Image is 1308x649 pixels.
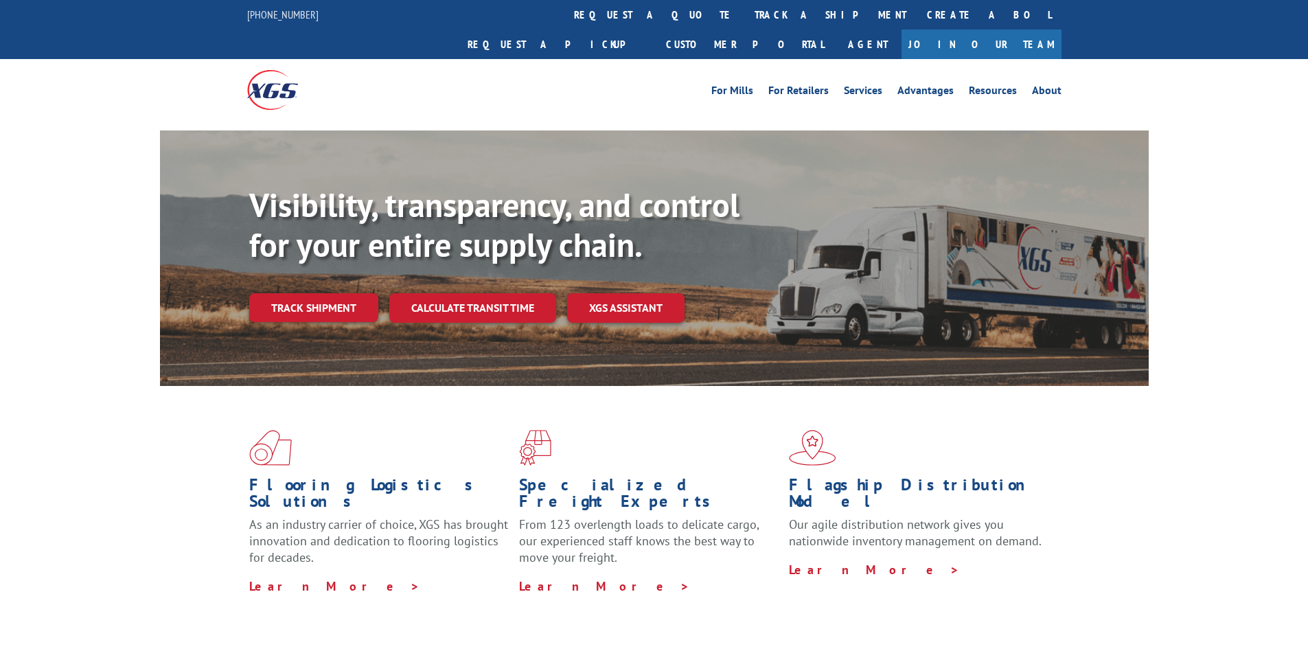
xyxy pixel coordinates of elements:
a: Agent [834,30,902,59]
p: From 123 overlength loads to delicate cargo, our experienced staff knows the best way to move you... [519,516,779,578]
a: Join Our Team [902,30,1062,59]
a: Learn More > [789,562,960,578]
b: Visibility, transparency, and control for your entire supply chain. [249,183,739,266]
a: Request a pickup [457,30,656,59]
a: For Mills [711,85,753,100]
a: [PHONE_NUMBER] [247,8,319,21]
a: XGS ASSISTANT [567,293,685,323]
a: Advantages [897,85,954,100]
a: Customer Portal [656,30,834,59]
a: About [1032,85,1062,100]
img: xgs-icon-focused-on-flooring-red [519,430,551,466]
a: For Retailers [768,85,829,100]
a: Resources [969,85,1017,100]
a: Services [844,85,882,100]
img: xgs-icon-total-supply-chain-intelligence-red [249,430,292,466]
span: Our agile distribution network gives you nationwide inventory management on demand. [789,516,1042,549]
a: Learn More > [249,578,420,594]
span: As an industry carrier of choice, XGS has brought innovation and dedication to flooring logistics... [249,516,508,565]
img: xgs-icon-flagship-distribution-model-red [789,430,836,466]
a: Learn More > [519,578,690,594]
a: Calculate transit time [389,293,556,323]
h1: Specialized Freight Experts [519,477,779,516]
h1: Flagship Distribution Model [789,477,1048,516]
h1: Flooring Logistics Solutions [249,477,509,516]
a: Track shipment [249,293,378,322]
